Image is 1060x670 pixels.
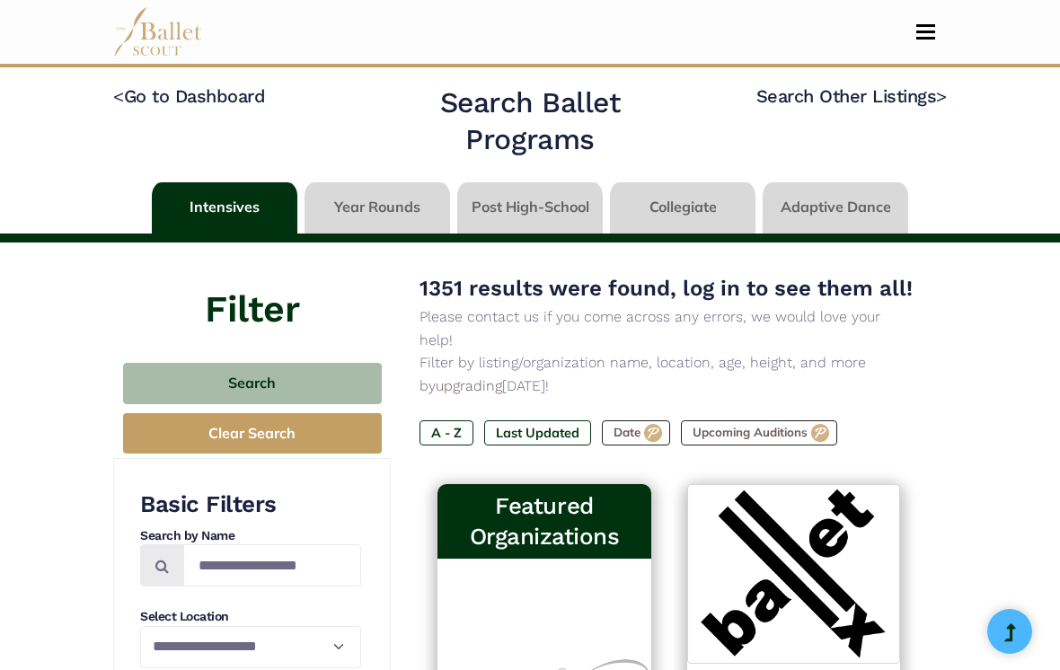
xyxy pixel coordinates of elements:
[123,363,382,405] button: Search
[484,420,591,445] label: Last Updated
[759,182,912,234] li: Adaptive Dance
[420,305,918,351] p: Please contact us if you come across any errors, we would love your help!
[140,489,361,520] h3: Basic Filters
[140,527,361,545] h4: Search by Name
[420,420,473,445] label: A - Z
[123,413,382,454] button: Clear Search
[377,84,683,159] h2: Search Ballet Programs
[936,84,947,107] code: >
[454,182,606,234] li: Post High-School
[140,608,361,626] h4: Select Location
[452,491,636,551] h3: Featured Organizations
[687,484,900,664] img: Logo
[183,544,361,586] input: Search by names...
[905,23,947,40] button: Toggle navigation
[602,420,670,445] label: Date
[606,182,759,234] li: Collegiate
[113,242,391,336] h4: Filter
[301,182,454,234] li: Year Rounds
[681,420,837,445] label: Upcoming Auditions
[756,85,947,107] a: Search Other Listings>
[113,85,265,107] a: <Go to Dashboard
[113,84,124,107] code: <
[420,351,918,397] p: Filter by listing/organization name, location, age, height, and more by [DATE]!
[420,276,913,301] span: 1351 results were found, log in to see them all!
[436,377,502,394] a: upgrading
[148,182,301,234] li: Intensives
